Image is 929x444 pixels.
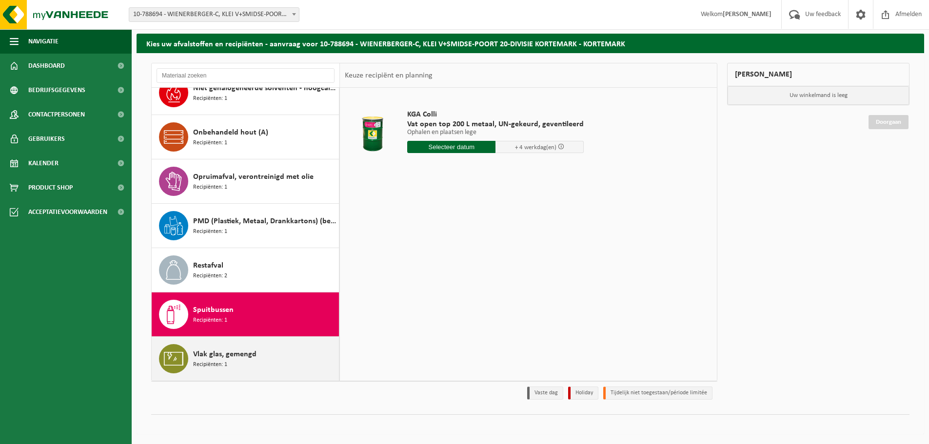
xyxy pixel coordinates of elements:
[28,151,59,175] span: Kalender
[193,138,227,148] span: Recipiënten: 1
[193,348,257,360] span: Vlak glas, gemengd
[152,292,339,337] button: Spuitbussen Recipiënten: 1
[407,119,584,129] span: Vat open top 200 L metaal, UN-gekeurd, geventileerd
[193,82,336,94] span: Niet gehalogeneerde solventen - hoogcalorisch in IBC
[603,386,712,400] li: Tijdelijk niet toegestaan/période limitée
[28,78,85,102] span: Bedrijfsgegevens
[28,54,65,78] span: Dashboard
[193,316,227,325] span: Recipiënten: 1
[28,127,65,151] span: Gebruikers
[129,8,299,21] span: 10-788694 - WIENERBERGER-C, KLEI V+SMIDSE-POORT 20-DIVISIE KORTEMARK - KORTEMARK
[193,183,227,192] span: Recipiënten: 1
[193,360,227,369] span: Recipiënten: 1
[515,144,556,151] span: + 4 werkdag(en)
[152,204,339,248] button: PMD (Plastiek, Metaal, Drankkartons) (bedrijven) Recipiënten: 1
[407,141,495,153] input: Selecteer datum
[193,227,227,236] span: Recipiënten: 1
[193,127,268,138] span: Onbehandeld hout (A)
[193,215,336,227] span: PMD (Plastiek, Metaal, Drankkartons) (bedrijven)
[193,260,223,271] span: Restafval
[137,34,924,53] h2: Kies uw afvalstoffen en recipiënten - aanvraag voor 10-788694 - WIENERBERGER-C, KLEI V+SMIDSE-POO...
[407,110,584,119] span: KGA Colli
[152,71,339,115] button: Niet gehalogeneerde solventen - hoogcalorisch in IBC Recipiënten: 1
[129,7,299,22] span: 10-788694 - WIENERBERGER-C, KLEI V+SMIDSE-POORT 20-DIVISIE KORTEMARK - KORTEMARK
[152,337,339,381] button: Vlak glas, gemengd Recipiënten: 1
[869,115,909,129] a: Doorgaan
[728,86,909,105] p: Uw winkelmand is leeg
[727,63,909,86] div: [PERSON_NAME]
[152,248,339,292] button: Restafval Recipiënten: 2
[28,200,107,224] span: Acceptatievoorwaarden
[28,102,85,127] span: Contactpersonen
[28,175,73,200] span: Product Shop
[340,63,437,88] div: Keuze recipiënt en planning
[28,29,59,54] span: Navigatie
[568,386,598,400] li: Holiday
[152,115,339,159] button: Onbehandeld hout (A) Recipiënten: 1
[723,11,771,18] strong: [PERSON_NAME]
[193,271,227,281] span: Recipiënten: 2
[407,129,584,136] p: Ophalen en plaatsen lege
[157,68,335,83] input: Materiaal zoeken
[527,386,563,400] li: Vaste dag
[193,94,227,103] span: Recipiënten: 1
[152,159,339,204] button: Opruimafval, verontreinigd met olie Recipiënten: 1
[193,304,234,316] span: Spuitbussen
[193,171,314,183] span: Opruimafval, verontreinigd met olie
